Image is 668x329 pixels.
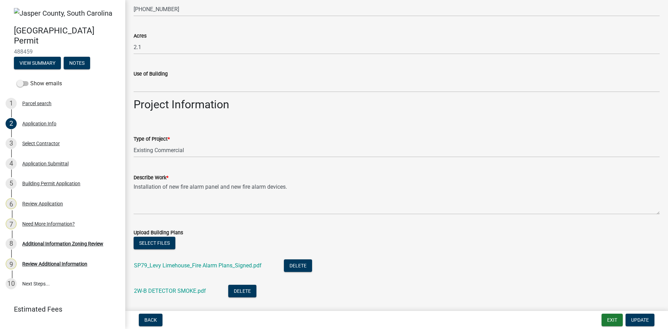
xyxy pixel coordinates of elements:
span: Back [144,317,157,323]
div: 1 [6,98,17,109]
div: Review Application [22,201,63,206]
button: Exit [602,314,623,326]
button: Notes [64,57,90,69]
button: Delete [284,259,312,272]
div: 4 [6,158,17,169]
h2: Project Information [134,98,660,111]
label: Describe Work [134,175,168,180]
wm-modal-confirm: Delete Document [284,263,312,269]
div: 8 [6,238,17,249]
div: 2 [6,118,17,129]
button: Select files [134,237,175,249]
h4: [GEOGRAPHIC_DATA] Permit [14,26,120,46]
div: Need More Information? [22,221,75,226]
div: 7 [6,218,17,229]
label: Upload Building Plans [134,230,183,235]
button: Back [139,314,162,326]
img: Jasper County, South Carolina [14,8,112,18]
div: Building Permit Application [22,181,80,186]
div: 3 [6,138,17,149]
span: 488459 [14,48,111,55]
div: Review Additional Information [22,261,87,266]
div: Application Submittal [22,161,69,166]
button: View Summary [14,57,61,69]
wm-modal-confirm: Summary [14,61,61,66]
button: Update [626,314,654,326]
div: Select Contractor [22,141,60,146]
div: 10 [6,278,17,289]
a: 2W-B DETECTOR SMOKE.pdf [134,288,206,294]
div: 6 [6,198,17,209]
a: Estimated Fees [6,302,114,316]
label: Use of Building [134,72,168,77]
div: 5 [6,178,17,189]
label: Show emails [17,79,62,88]
div: 9 [6,258,17,269]
a: SP79_Levy Limehouse_Fire Alarm Plans_Signed.pdf [134,262,262,269]
wm-modal-confirm: Delete Document [228,288,256,295]
label: Type of Project [134,137,170,142]
wm-modal-confirm: Notes [64,61,90,66]
div: Parcel search [22,101,51,106]
div: Application Info [22,121,56,126]
button: Delete [228,285,256,297]
div: Additional Information Zoning Review [22,241,103,246]
label: Acres [134,34,146,39]
span: Update [631,317,649,323]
